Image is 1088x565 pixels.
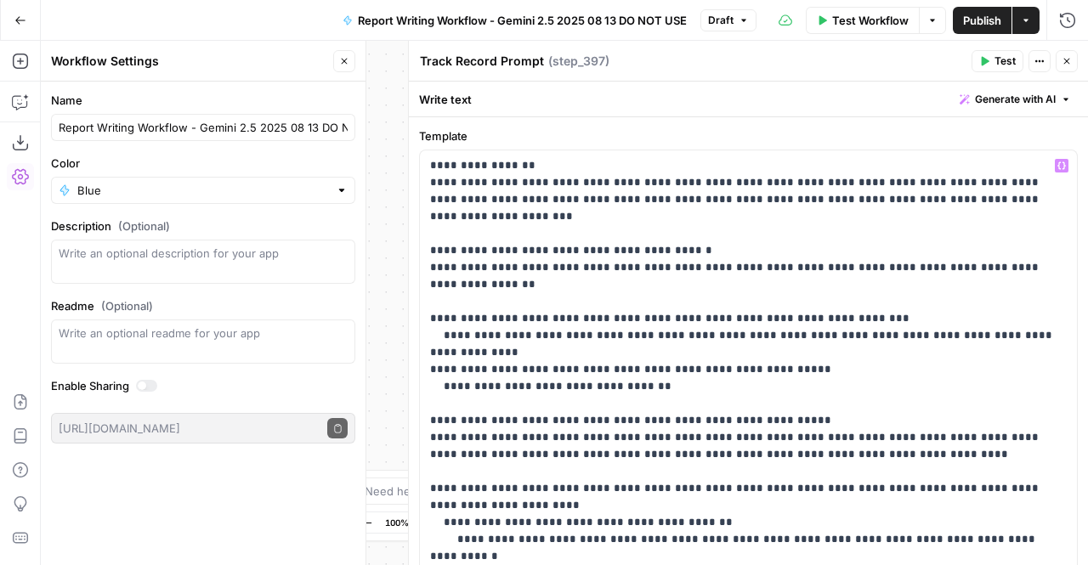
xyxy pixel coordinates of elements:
[975,92,1056,107] span: Generate with AI
[59,119,348,136] input: Untitled
[51,377,355,394] label: Enable Sharing
[708,13,734,28] span: Draft
[51,297,355,314] label: Readme
[832,12,909,29] span: Test Workflow
[51,155,355,172] label: Color
[700,9,756,31] button: Draft
[332,7,697,34] button: Report Writing Workflow - Gemini 2.5 2025 08 13 DO NOT USE
[51,92,355,109] label: Name
[972,50,1023,72] button: Test
[51,218,355,234] label: Description
[409,82,1088,116] div: Write text
[358,12,687,29] span: Report Writing Workflow - Gemini 2.5 2025 08 13 DO NOT USE
[118,218,170,234] span: (Optional)
[994,54,1016,69] span: Test
[548,53,609,70] span: ( step_397 )
[419,127,1078,144] label: Template
[953,88,1078,110] button: Generate with AI
[806,7,919,34] button: Test Workflow
[77,182,329,199] input: Blue
[963,12,1001,29] span: Publish
[51,53,328,70] div: Workflow Settings
[420,53,544,70] textarea: Track Record Prompt
[953,7,1011,34] button: Publish
[101,297,153,314] span: (Optional)
[385,516,409,529] span: 100%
